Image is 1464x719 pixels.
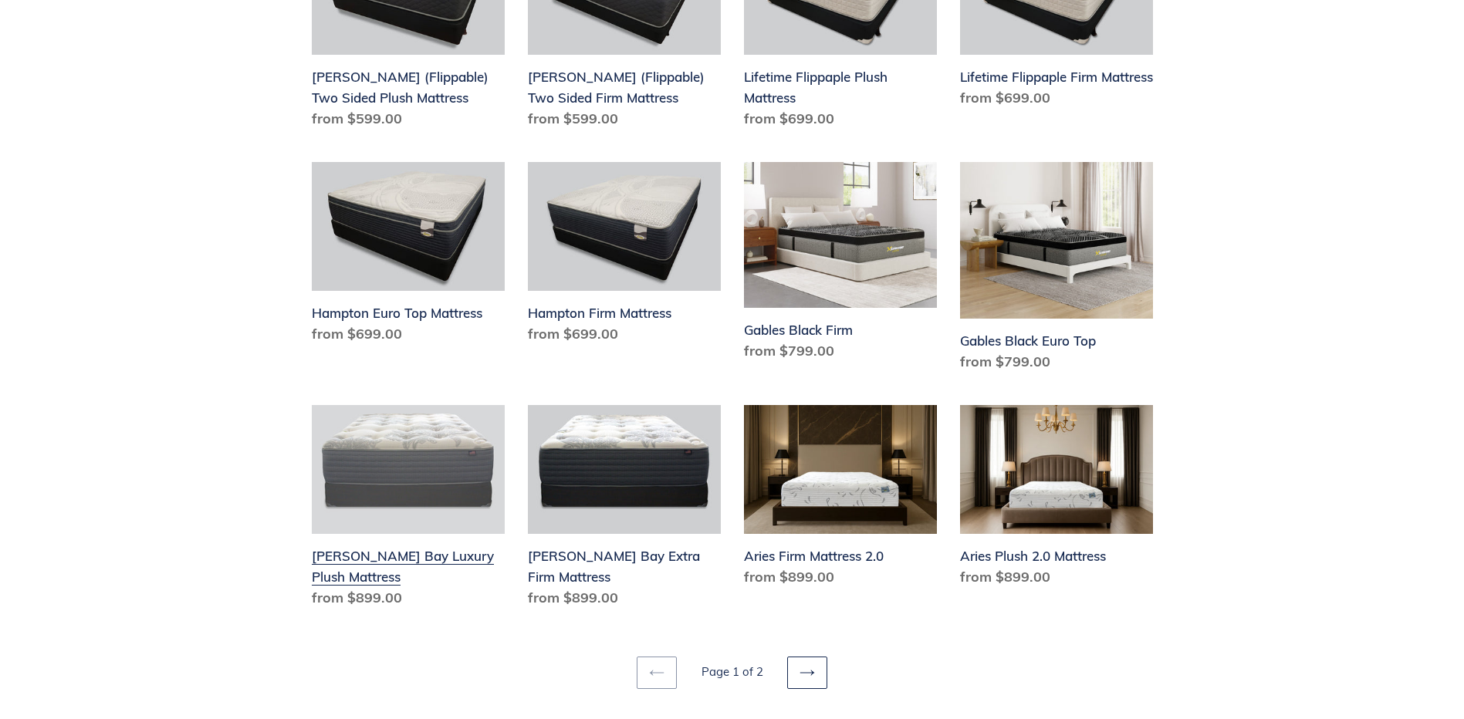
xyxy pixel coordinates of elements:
[960,405,1153,593] a: Aries Plush 2.0 Mattress
[312,162,505,350] a: Hampton Euro Top Mattress
[528,162,721,350] a: Hampton Firm Mattress
[312,405,505,614] a: Chadwick Bay Luxury Plush Mattress
[960,162,1153,378] a: Gables Black Euro Top
[528,405,721,614] a: Chadwick Bay Extra Firm Mattress
[680,663,784,681] li: Page 1 of 2
[744,405,937,593] a: Aries Firm Mattress 2.0
[744,162,937,367] a: Gables Black Firm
